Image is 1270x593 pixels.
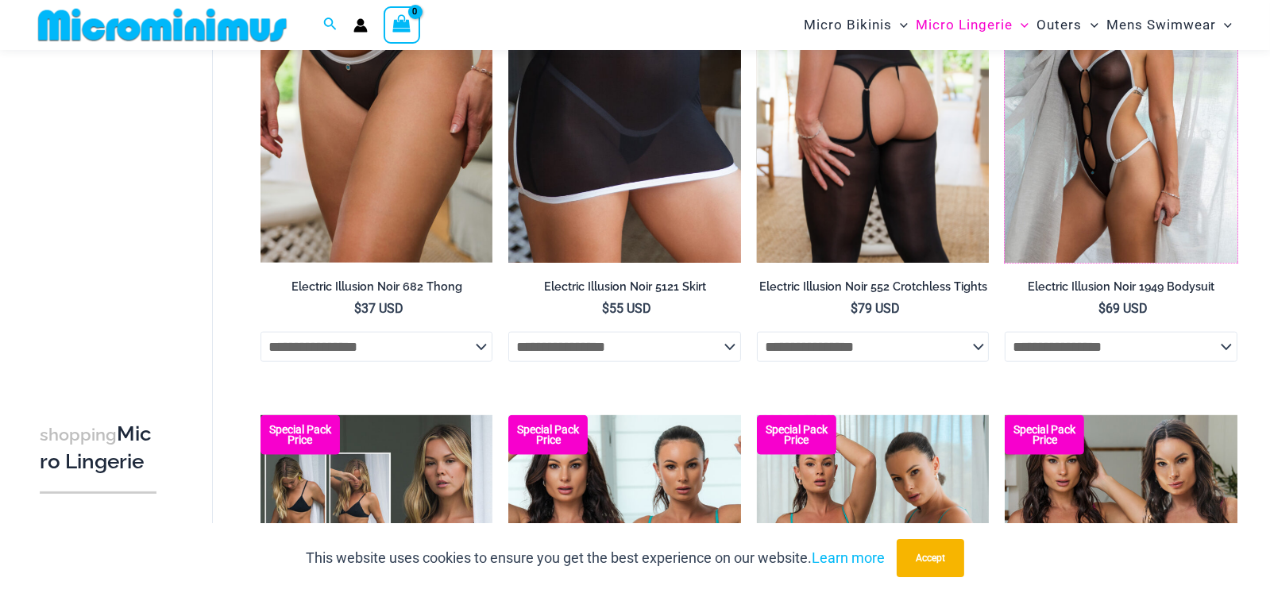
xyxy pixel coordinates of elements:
[1106,5,1216,45] span: Mens Swimwear
[757,279,990,295] h2: Electric Illusion Noir 552 Crotchless Tights
[1083,5,1098,45] span: Menu Toggle
[384,6,420,43] a: View Shopping Cart, empty
[354,301,361,316] span: $
[892,5,908,45] span: Menu Toggle
[40,424,117,444] span: shopping
[1005,279,1237,300] a: Electric Illusion Noir 1949 Bodysuit
[354,301,403,316] bdi: 37 USD
[1098,301,1106,316] span: $
[797,2,1238,48] nav: Site Navigation
[353,18,368,33] a: Account icon link
[261,279,493,300] a: Electric Illusion Noir 682 Thong
[508,425,588,445] b: Special Pack Price
[851,301,858,316] span: $
[1102,5,1236,45] a: Mens SwimwearMenu ToggleMenu Toggle
[323,15,338,35] a: Search icon link
[1013,5,1029,45] span: Menu Toggle
[916,5,1013,45] span: Micro Lingerie
[757,279,990,300] a: Electric Illusion Noir 552 Crotchless Tights
[812,549,885,566] a: Learn more
[800,5,912,45] a: Micro BikinisMenu ToggleMenu Toggle
[508,279,741,300] a: Electric Illusion Noir 5121 Skirt
[261,425,340,445] b: Special Pack Price
[1037,5,1083,45] span: Outers
[32,7,293,43] img: MM SHOP LOGO FLAT
[602,301,609,316] span: $
[804,5,892,45] span: Micro Bikinis
[261,279,493,295] h2: Electric Illusion Noir 682 Thong
[306,546,885,570] p: This website uses cookies to ensure you get the best experience on our website.
[40,420,156,475] h3: Micro Lingerie
[1033,5,1102,45] a: OutersMenu ToggleMenu Toggle
[1098,301,1148,316] bdi: 69 USD
[40,53,183,371] iframe: TrustedSite Certified
[851,301,900,316] bdi: 79 USD
[757,425,836,445] b: Special Pack Price
[1216,5,1232,45] span: Menu Toggle
[602,301,651,316] bdi: 55 USD
[508,279,741,295] h2: Electric Illusion Noir 5121 Skirt
[1005,279,1237,295] h2: Electric Illusion Noir 1949 Bodysuit
[897,539,964,577] button: Accept
[1005,425,1084,445] b: Special Pack Price
[912,5,1033,45] a: Micro LingerieMenu ToggleMenu Toggle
